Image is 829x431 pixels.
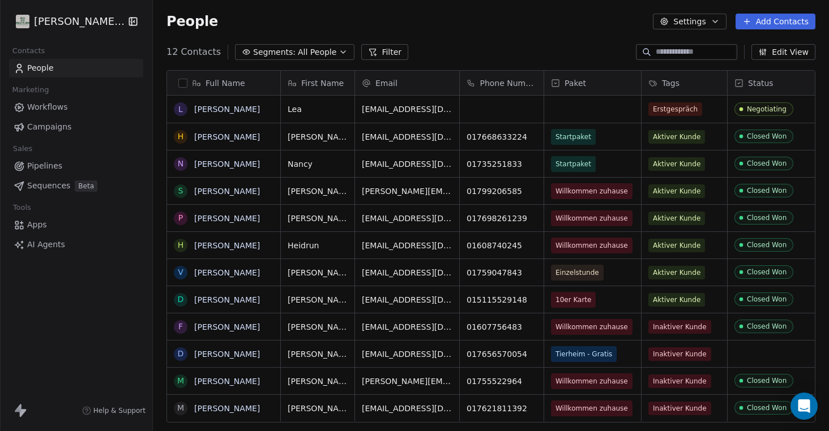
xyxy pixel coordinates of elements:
div: N [178,158,183,170]
a: [PERSON_NAME] [194,377,260,386]
div: Closed Won [747,214,787,222]
div: Email [355,71,459,95]
span: Inaktiver Kunde [648,320,711,334]
span: [PERSON_NAME] [288,348,348,360]
div: M [177,375,184,387]
div: F [178,321,183,333]
span: [PERSON_NAME] [288,213,348,224]
div: M [177,402,184,414]
span: 01755522964 [467,376,537,387]
div: Paket [544,71,641,95]
div: H [178,239,184,251]
span: AI Agents [27,239,65,251]
span: Willkommen zuhause [555,321,628,333]
span: 017621811392 [467,403,537,414]
button: Add Contacts [736,14,815,29]
div: Closed Won [747,404,787,412]
span: [EMAIL_ADDRESS][DOMAIN_NAME] [362,104,452,115]
span: Heidrun [288,240,348,251]
a: [PERSON_NAME] [194,322,260,331]
div: D [178,348,184,360]
div: Closed Won [747,241,787,249]
span: First Name [301,77,344,89]
span: [PERSON_NAME] [288,321,348,333]
span: [EMAIL_ADDRESS][DOMAIN_NAME] [362,321,452,333]
span: [EMAIL_ADDRESS][DOMAIN_NAME] [362,131,452,143]
div: First Name [281,71,354,95]
a: Help & Support [82,406,146,415]
span: Campaigns [27,121,71,133]
span: Contacts [7,42,50,59]
div: P [178,212,183,224]
div: Closed Won [747,377,787,385]
a: Pipelines [9,157,143,175]
span: Startpaket [555,158,591,170]
a: [PERSON_NAME] [194,404,260,413]
span: Lea [288,104,348,115]
span: People [166,13,218,30]
span: Workflows [27,101,68,113]
div: Open Intercom Messenger [790,393,818,420]
span: 017656570054 [467,348,537,360]
div: Closed Won [747,268,787,276]
span: [EMAIL_ADDRESS][DOMAIN_NAME] [362,240,452,251]
a: [PERSON_NAME] [194,160,260,169]
span: [EMAIL_ADDRESS][DOMAIN_NAME] [362,213,452,224]
div: grid [167,96,281,423]
div: Closed Won [747,160,787,167]
span: Segments: [253,46,296,58]
span: Aktiver Kunde [648,157,705,171]
span: Phone Number [480,77,537,89]
span: Aktiver Kunde [648,184,705,198]
span: All People [298,46,336,58]
a: [PERSON_NAME] [194,268,260,277]
div: H [178,131,184,143]
span: [PERSON_NAME][EMAIL_ADDRESS][DOMAIN_NAME] [362,376,452,387]
span: [PERSON_NAME] [288,376,348,387]
button: Filter [361,44,408,60]
a: SequencesBeta [9,176,143,195]
span: Aktiver Kunde [648,212,705,225]
a: [PERSON_NAME] [194,350,260,359]
span: Aktiver Kunde [648,266,705,279]
span: Aktiver Kunde [648,239,705,252]
a: AI Agents [9,235,143,254]
span: [EMAIL_ADDRESS][DOMAIN_NAME] [362,294,452,305]
span: [PERSON_NAME] [288,403,348,414]
span: Email [375,77,398,89]
span: [PERSON_NAME] Way [34,14,125,29]
span: Inaktiver Kunde [648,347,711,361]
span: Full Name [206,77,245,89]
span: 12 Contacts [166,45,221,59]
span: 017668633224 [467,131,537,143]
a: People [9,59,143,77]
span: Tags [662,77,680,89]
div: V [178,266,183,278]
button: Edit View [751,44,815,60]
span: People [27,62,54,74]
span: Sequences [27,180,70,192]
a: Apps [9,215,143,234]
span: [PERSON_NAME] [288,186,348,197]
div: S [178,185,183,197]
div: Tags [642,71,727,95]
span: 017698261239 [467,213,537,224]
span: Inaktiver Kunde [648,374,711,388]
span: Pipelines [27,160,62,172]
span: Apps [27,219,47,231]
div: Negotiating [747,105,787,113]
span: Aktiver Kunde [648,293,705,307]
img: Molly%20default%20logo.png [16,15,29,28]
div: Full Name [167,71,280,95]
span: 01735251833 [467,158,537,170]
span: Willkommen zuhause [555,213,628,224]
div: Closed Won [747,132,787,140]
div: Closed Won [747,187,787,195]
span: Willkommen zuhause [555,186,628,197]
span: [PERSON_NAME] [288,131,348,143]
span: 10er Karte [555,294,591,305]
span: [PERSON_NAME][EMAIL_ADDRESS][DOMAIN_NAME] [362,186,452,197]
span: Einzelstunde [555,267,599,278]
span: Nancy [288,158,348,170]
span: [EMAIL_ADDRESS][DOMAIN_NAME] [362,158,452,170]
